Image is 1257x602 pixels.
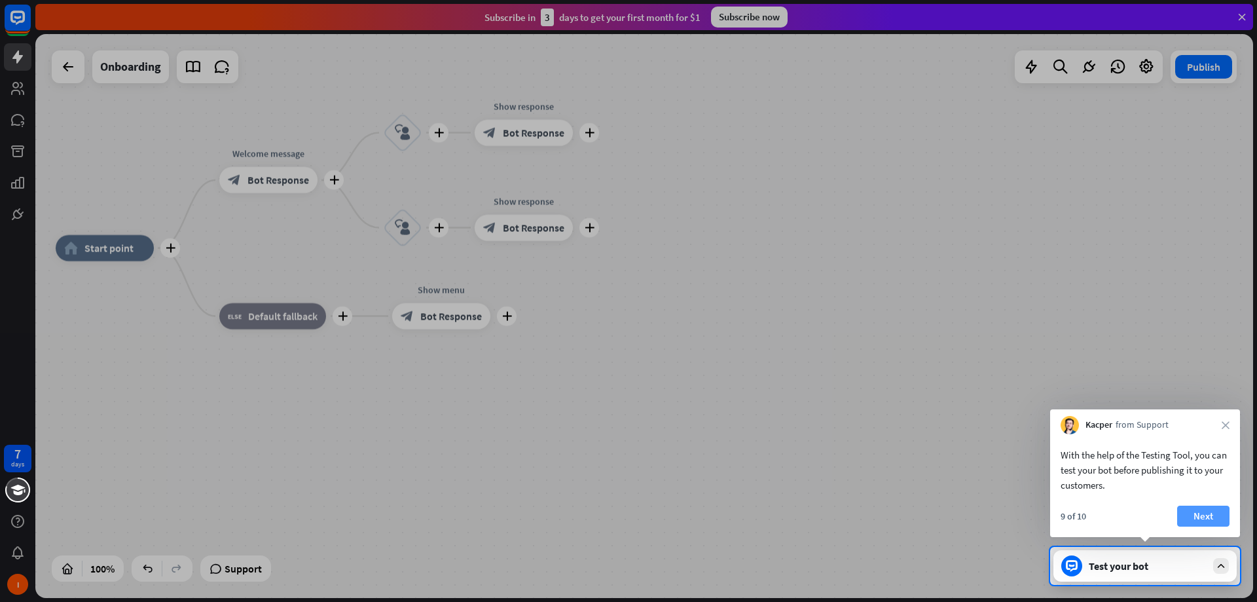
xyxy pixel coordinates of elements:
button: Open LiveChat chat widget [10,5,50,45]
div: Test your bot [1089,559,1207,573]
i: close [1222,421,1230,429]
div: 9 of 10 [1061,510,1086,522]
div: With the help of the Testing Tool, you can test your bot before publishing it to your customers. [1061,447,1230,493]
button: Next [1177,506,1230,527]
span: Kacper [1085,419,1112,432]
span: from Support [1116,419,1169,432]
